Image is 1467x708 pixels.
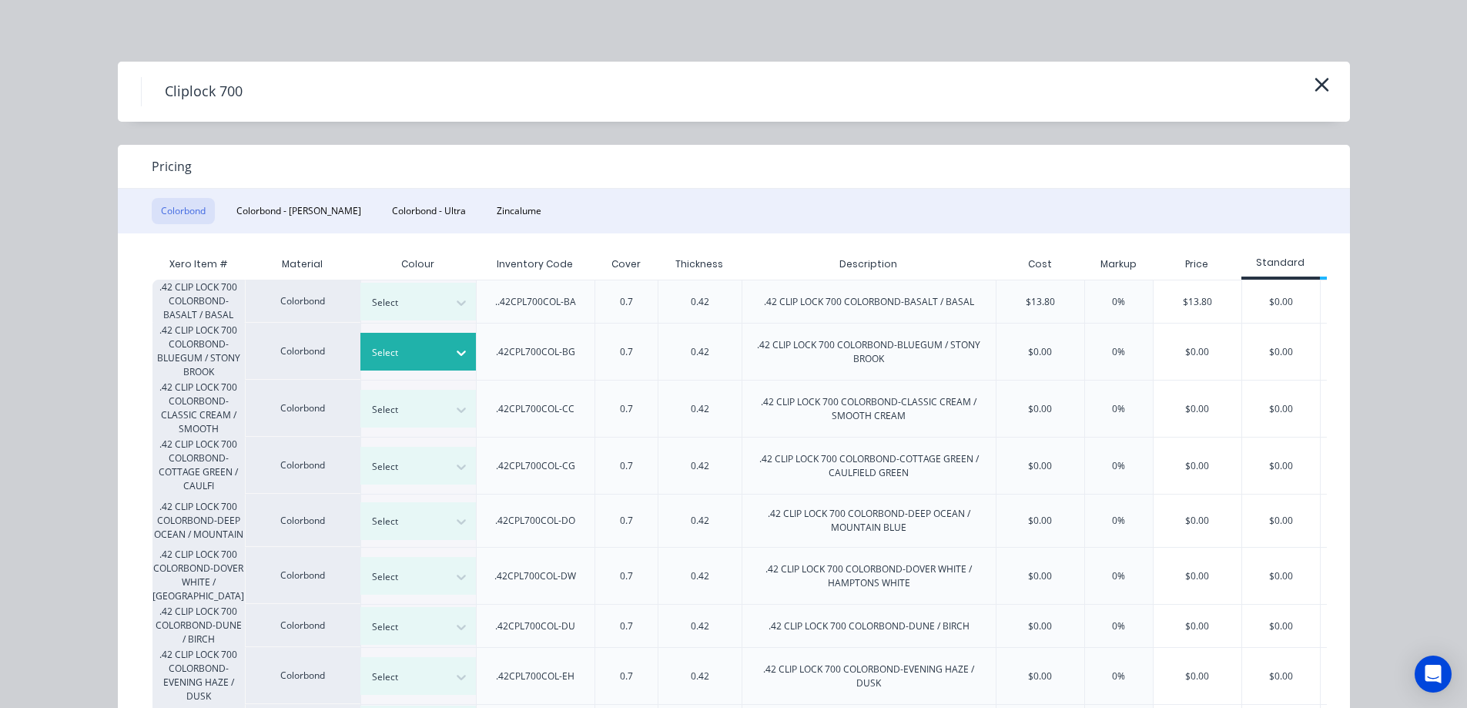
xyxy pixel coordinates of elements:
[1028,569,1052,583] div: $0.00
[1154,548,1241,604] div: $0.00
[152,198,215,224] button: Colorbond
[1028,669,1052,683] div: $0.00
[996,249,1084,280] div: Cost
[769,619,970,633] div: .42 CLIP LOCK 700 COLORBOND-DUNE / BIRCH
[1112,345,1125,359] div: 0%
[1112,295,1125,309] div: 0%
[620,459,633,473] div: 0.7
[620,619,633,633] div: 0.7
[755,452,983,480] div: .42 CLIP LOCK 700 COLORBOND-COTTAGE GREEN / CAULFIELD GREEN
[1321,648,1384,704] div: $0.00
[1028,402,1052,416] div: $0.00
[152,323,245,380] div: .42 CLIP LOCK 700 COLORBOND-BLUEGUM / STONY BROOK
[1321,548,1384,604] div: $0.00
[245,494,360,547] div: Colorbond
[1112,569,1125,583] div: 0%
[152,280,245,323] div: .42 CLIP LOCK 700 COLORBOND-BASALT / BASAL
[1154,495,1241,547] div: $0.00
[152,547,245,604] div: .42 CLIP LOCK 700 COLORBOND-DOVER WHITE / [GEOGRAPHIC_DATA]
[487,198,551,224] button: Zincalume
[383,198,475,224] button: Colorbond - Ultra
[620,345,633,359] div: 0.7
[1112,619,1125,633] div: 0%
[1321,605,1384,647] div: $0.00
[1028,619,1052,633] div: $0.00
[1321,324,1384,380] div: $0.00
[1242,381,1320,437] div: $0.00
[152,157,192,176] span: Pricing
[1241,256,1320,270] div: Standard
[691,402,709,416] div: 0.42
[1028,514,1052,528] div: $0.00
[245,547,360,604] div: Colorbond
[620,669,633,683] div: 0.7
[620,514,633,528] div: 0.7
[1242,280,1320,323] div: $0.00
[1321,438,1384,494] div: $0.00
[245,647,360,704] div: Colorbond
[1321,280,1384,323] div: $0.00
[496,402,574,416] div: .42CPL700COL-CC
[1154,648,1241,704] div: $0.00
[1321,381,1384,437] div: $0.00
[245,323,360,380] div: Colorbond
[1112,459,1125,473] div: 0%
[1242,324,1320,380] div: $0.00
[1084,249,1153,280] div: Markup
[755,395,983,423] div: .42 CLIP LOCK 700 COLORBOND-CLASSIC CREAM / SMOOTH CREAM
[152,604,245,647] div: .42 CLIP LOCK 700 COLORBOND-DUNE / BIRCH
[495,514,575,528] div: .42CPL700COL-DO
[755,338,983,366] div: .42 CLIP LOCK 700 COLORBOND-BLUEGUM / STONY BROOK
[1242,648,1320,704] div: $0.00
[755,663,983,690] div: .42 CLIP LOCK 700 COLORBOND-EVENING HAZE / DUSK
[691,619,709,633] div: 0.42
[1153,249,1241,280] div: Price
[245,380,360,437] div: Colorbond
[152,380,245,437] div: .42 CLIP LOCK 700 COLORBOND-CLASSIC CREAM / SMOOTH
[245,249,360,280] div: Material
[691,459,709,473] div: 0.42
[496,345,575,359] div: .42CPL700COL-BG
[1028,459,1052,473] div: $0.00
[691,669,709,683] div: 0.42
[1112,669,1125,683] div: 0%
[152,437,245,494] div: .42 CLIP LOCK 700 COLORBOND-COTTAGE GREEN / CAULFI
[1415,656,1452,693] div: Open Intercom Messenger
[620,569,633,583] div: 0.7
[496,669,574,683] div: .42CPL700COL-EH
[484,245,585,284] div: Inventory Code
[1154,605,1241,647] div: $0.00
[360,249,476,280] div: Colour
[494,569,576,583] div: .42CPL700COL-DW
[152,647,245,704] div: .42 CLIP LOCK 700 COLORBOND-EVENING HAZE / DUSK
[141,77,266,106] h4: Cliplock 700
[1154,280,1241,323] div: $13.80
[620,295,633,309] div: 0.7
[1026,295,1055,309] div: $13.80
[245,280,360,323] div: Colorbond
[1112,514,1125,528] div: 0%
[691,514,709,528] div: 0.42
[227,198,370,224] button: Colorbond - [PERSON_NAME]
[152,249,245,280] div: Xero Item #
[691,295,709,309] div: 0.42
[827,245,909,284] div: Description
[599,245,653,284] div: Cover
[1242,438,1320,494] div: $0.00
[495,295,576,309] div: ..42CPL700COL-BA
[755,507,983,535] div: .42 CLIP LOCK 700 COLORBOND-DEEP OCEAN / MOUNTAIN BLUE
[1321,495,1384,547] div: $0.00
[1028,345,1052,359] div: $0.00
[1242,548,1320,604] div: $0.00
[1242,495,1320,547] div: $0.00
[764,295,974,309] div: .42 CLIP LOCK 700 COLORBOND-BASALT / BASAL
[1320,256,1384,270] div: T1
[1154,381,1241,437] div: $0.00
[495,619,575,633] div: .42CPL700COL-DU
[691,345,709,359] div: 0.42
[755,562,983,590] div: .42 CLIP LOCK 700 COLORBOND-DOVER WHITE / HAMPTONS WHITE
[620,402,633,416] div: 0.7
[1242,605,1320,647] div: $0.00
[663,245,735,284] div: Thickness
[245,604,360,647] div: Colorbond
